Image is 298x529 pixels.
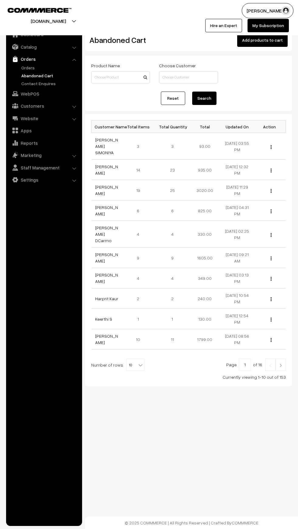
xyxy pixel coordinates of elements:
[271,338,272,342] img: Menu
[189,329,221,350] td: 1799.00
[237,33,288,47] button: Add products to cart
[8,125,80,136] a: Apps
[161,92,185,105] a: Reset
[192,92,217,105] button: Search
[253,362,262,367] span: of 16
[221,133,254,160] td: [DATE] 03:55 PM
[124,248,156,268] td: 9
[95,296,118,301] a: Harprit Kaur
[8,54,80,64] a: Orders
[8,88,80,99] a: WebPOS
[253,120,286,133] th: Action
[221,120,254,133] th: Updated On
[124,180,156,200] td: 19
[189,309,221,329] td: 130.00
[268,364,273,367] img: Left
[156,160,189,180] td: 23
[95,333,118,345] a: [PERSON_NAME]
[8,41,80,52] a: Catalog
[271,209,272,213] img: Menu
[8,8,71,12] img: COMMMERCE
[189,133,221,160] td: 93.00
[271,169,272,172] img: Menu
[95,164,118,176] a: [PERSON_NAME]
[189,248,221,268] td: 1605.00
[156,200,189,221] td: 6
[85,517,298,529] footer: © 2025 COMMMERCE | All Rights Reserved | Crafted By
[8,174,80,185] a: Settings
[281,6,290,15] img: user
[124,309,156,329] td: 1
[95,137,118,155] a: [PERSON_NAME] SIMONIYA
[271,233,272,237] img: Menu
[278,364,283,367] img: Right
[20,80,80,87] a: Contact Enquires
[8,162,80,173] a: Staff Management
[126,359,144,371] span: 10
[221,248,254,268] td: [DATE] 09:21 AM
[271,297,272,301] img: Menu
[156,180,189,200] td: 25
[156,309,189,329] td: 1
[189,221,221,248] td: 330.00
[126,359,144,371] span: 10
[226,362,237,367] span: Page
[232,520,258,525] a: COMMMERCE
[221,268,254,288] td: [DATE] 03:13 PM
[91,362,123,368] span: Number of rows
[156,120,189,133] th: Total Quantity
[124,268,156,288] td: 4
[124,329,156,350] td: 10
[221,200,254,221] td: [DATE] 04:31 PM
[221,309,254,329] td: [DATE] 12:54 PM
[8,150,80,161] a: Marketing
[156,268,189,288] td: 4
[95,205,118,216] a: [PERSON_NAME]
[124,120,156,133] th: Total Items
[89,35,149,45] h2: Abandoned Cart
[92,120,124,133] th: Customer Name
[8,113,80,124] a: Website
[159,71,218,83] input: Choose Customer
[91,71,150,83] input: Choose Product
[189,268,221,288] td: 349.00
[189,200,221,221] td: 825.00
[156,288,189,309] td: 2
[8,6,61,13] a: COMMMERCE
[156,248,189,268] td: 9
[124,221,156,248] td: 4
[271,318,272,322] img: Menu
[248,19,289,32] a: My Subscription
[9,13,87,29] button: [DOMAIN_NAME]
[91,374,286,380] div: Currently viewing 1-10 out of 153
[124,288,156,309] td: 2
[124,133,156,160] td: 3
[20,72,80,79] a: Abandoned Cart
[95,316,112,322] a: Keerthi S
[189,160,221,180] td: 935.00
[189,288,221,309] td: 240.00
[271,277,272,281] img: Menu
[124,160,156,180] td: 14
[95,252,118,263] a: [PERSON_NAME]
[156,329,189,350] td: 11
[242,3,293,18] button: [PERSON_NAME]…
[156,221,189,248] td: 4
[8,137,80,148] a: Reports
[221,221,254,248] td: [DATE] 02:25 PM
[189,120,221,133] th: Total
[271,145,272,149] img: Menu
[156,133,189,160] td: 3
[221,329,254,350] td: [DATE] 08:56 PM
[95,184,118,196] a: [PERSON_NAME]
[20,64,80,71] a: Orders
[189,180,221,200] td: 3020.00
[271,189,272,193] img: Menu
[271,256,272,260] img: Menu
[221,160,254,180] td: [DATE] 12:32 PM
[124,200,156,221] td: 6
[95,225,118,243] a: [PERSON_NAME] DCarmo
[205,19,242,32] a: Hire an Expert
[221,180,254,200] td: [DATE] 11:29 PM
[91,62,120,69] label: Product Name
